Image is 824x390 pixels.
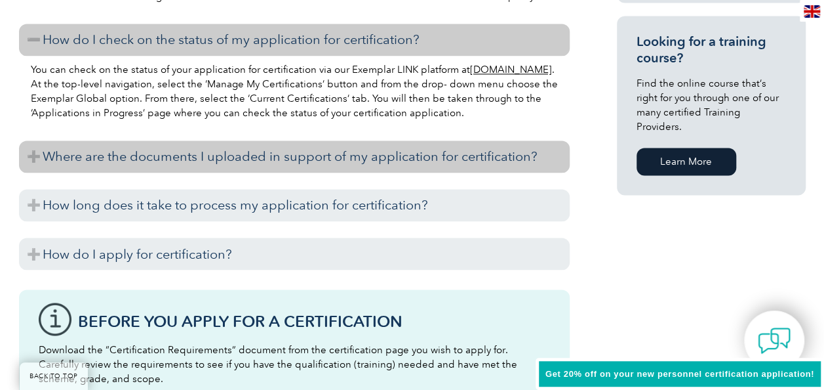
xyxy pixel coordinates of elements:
h3: How long does it take to process my application for certification? [19,189,570,221]
p: Find the online course that’s right for you through one of our many certified Training Providers. [637,76,786,134]
a: BACK TO TOP [20,362,88,390]
h3: Where are the documents I uploaded in support of my application for certification? [19,141,570,173]
img: contact-chat.png [758,324,791,357]
h3: Looking for a training course? [637,33,786,66]
span: Get 20% off on your new personnel certification application! [545,369,814,379]
a: Learn More [637,148,736,175]
h3: Before You Apply For a Certification [78,313,550,329]
a: [DOMAIN_NAME] [470,64,552,76]
p: Download the “Certification Requirements” document from the certification page you wish to apply ... [39,342,550,385]
h3: How do I apply for certification? [19,238,570,270]
p: You can check on the status of your application for certification via our Exemplar LINK platform ... [31,62,558,120]
h3: How do I check on the status of my application for certification? [19,24,570,56]
img: en [804,5,820,18]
